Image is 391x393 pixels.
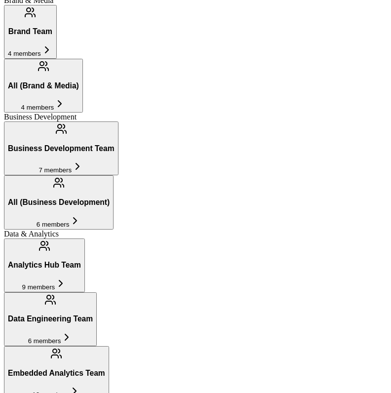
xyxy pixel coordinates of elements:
button: All (Brand & Media)4 members [4,59,83,113]
h3: Business Development Team [8,144,115,153]
span: Data & Analytics [4,230,59,238]
button: Brand Team4 members [4,5,57,59]
button: All (Business Development)6 members [4,175,114,229]
button: Analytics Hub Team9 members [4,238,85,292]
span: 7 members [39,166,72,174]
button: Data Engineering Team6 members [4,292,97,346]
h3: Analytics Hub Team [8,261,81,270]
span: 9 members [22,283,55,291]
span: Business Development [4,113,77,121]
button: Business Development Team7 members [4,121,118,175]
span: 4 members [21,104,54,111]
h3: All (Brand & Media) [8,81,79,90]
span: 6 members [28,337,61,345]
h3: Embedded Analytics Team [8,369,105,378]
h3: Brand Team [8,27,53,36]
h3: Data Engineering Team [8,314,93,323]
h3: All (Business Development) [8,198,110,207]
span: 4 members [8,50,41,57]
span: 6 members [37,221,70,228]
